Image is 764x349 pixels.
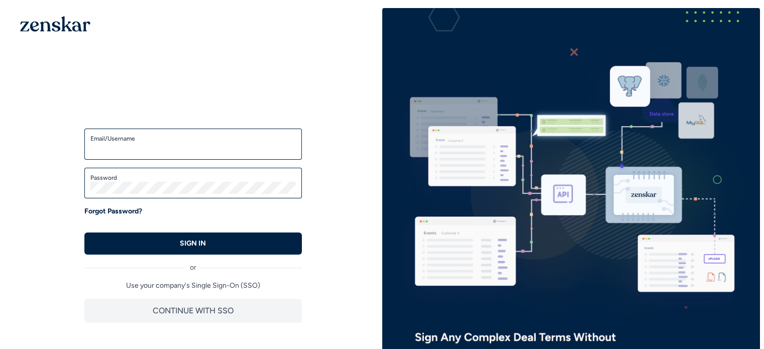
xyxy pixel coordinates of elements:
[90,135,296,143] label: Email/Username
[180,239,206,249] p: SIGN IN
[84,255,302,273] div: or
[90,174,296,182] label: Password
[84,281,302,291] p: Use your company's Single Sign-On (SSO)
[84,206,142,216] a: Forgot Password?
[84,232,302,255] button: SIGN IN
[20,16,90,32] img: 1OGAJ2xQqyY4LXKgY66KYq0eOWRCkrZdAb3gUhuVAqdWPZE9SRJmCz+oDMSn4zDLXe31Ii730ItAGKgCKgCCgCikA4Av8PJUP...
[84,299,302,323] button: CONTINUE WITH SSO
